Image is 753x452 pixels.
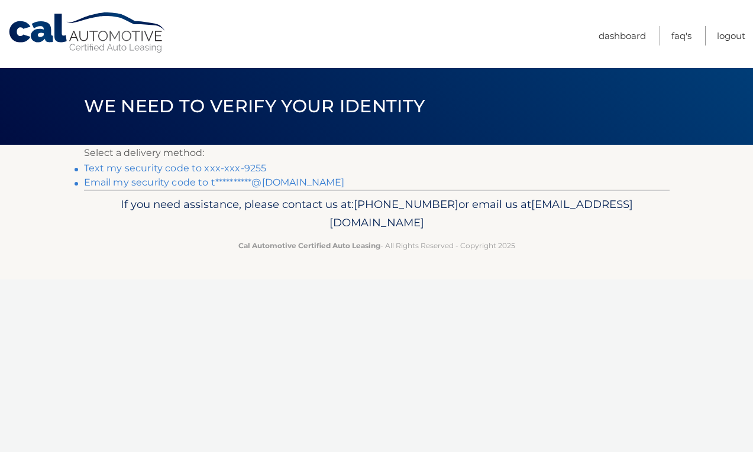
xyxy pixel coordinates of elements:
a: FAQ's [671,26,691,45]
p: Select a delivery method: [84,145,670,161]
a: Text my security code to xxx-xxx-9255 [84,162,267,174]
a: Logout [717,26,745,45]
span: [PHONE_NUMBER] [354,197,458,211]
a: Cal Automotive [8,12,167,54]
p: If you need assistance, please contact us at: or email us at [92,195,662,233]
strong: Cal Automotive Certified Auto Leasing [238,241,380,250]
a: Dashboard [599,26,646,45]
p: - All Rights Reserved - Copyright 2025 [92,239,662,252]
a: Email my security code to t**********@[DOMAIN_NAME] [84,177,345,188]
span: We need to verify your identity [84,95,425,117]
